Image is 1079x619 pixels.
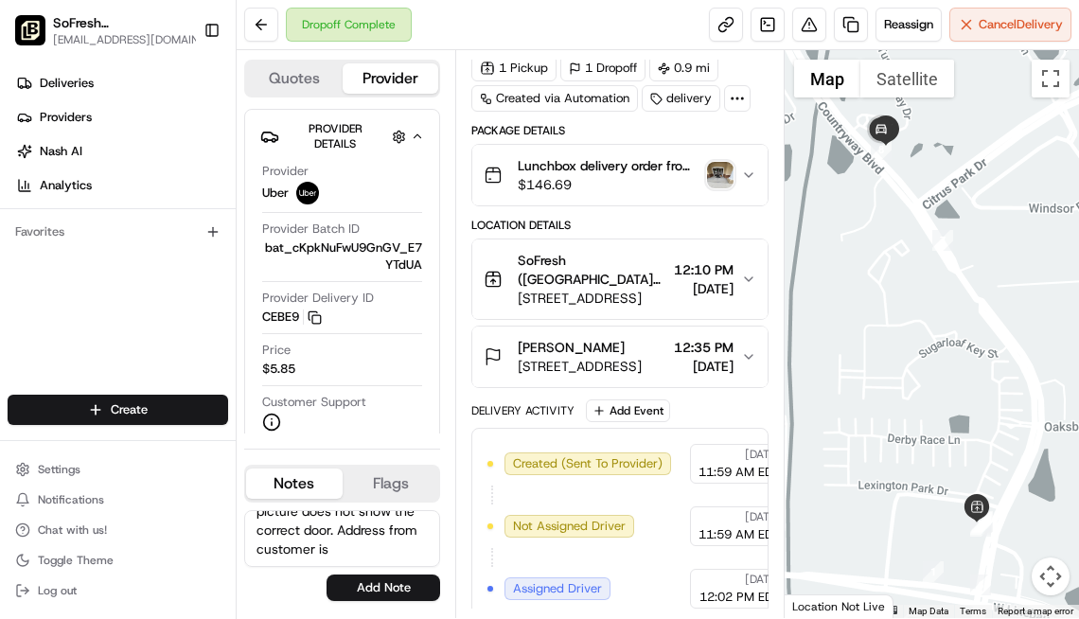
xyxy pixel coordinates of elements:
[38,344,53,359] img: 1736555255976-a54dd68f-1ca7-489b-9aae-adbdc363a1c4
[949,8,1071,42] button: CancelDelivery
[745,509,780,524] span: [DATE]
[262,290,374,307] span: Provider Delivery ID
[707,162,734,188] img: photo_proof_of_delivery image
[343,63,439,94] button: Provider
[262,239,422,274] span: bat_cKpkNuFwU9GnGV_E7YTdUA
[262,185,289,202] span: Uber
[40,75,94,92] span: Deliveries
[513,580,602,597] span: Assigned Driver
[19,423,34,438] div: 📗
[8,68,236,98] a: Deliveries
[85,198,260,213] div: We're available if you need us!
[789,593,852,618] a: Open this area in Google Maps (opens a new window)
[19,74,345,104] p: Welcome 👋
[40,109,92,126] span: Providers
[40,177,92,194] span: Analytics
[19,179,53,213] img: 1736555255976-a54dd68f-1ca7-489b-9aae-adbdc363a1c4
[789,593,852,618] img: Google
[674,260,734,279] span: 12:10 PM
[932,230,953,251] div: 7
[188,468,229,482] span: Pylon
[262,163,309,180] span: Provider
[871,139,892,160] div: 8
[745,447,780,462] span: [DATE]
[322,185,345,207] button: Start new chat
[970,514,991,535] div: 5
[745,572,780,587] span: [DATE]
[649,55,718,81] div: 0.9 mi
[970,575,991,595] div: 6
[472,239,767,319] button: SoFresh ([GEOGRAPHIC_DATA] Tampa - Westchase)[STREET_ADDRESS]12:10 PM[DATE]
[518,175,699,194] span: $146.69
[884,16,933,33] span: Reassign
[8,395,228,425] button: Create
[860,60,954,97] button: Show satellite imagery
[246,469,343,499] button: Notes
[265,292,304,307] span: [DATE]
[260,117,424,155] button: Provider Details
[309,121,363,151] span: Provider Details
[38,583,77,598] span: Log out
[262,342,291,359] span: Price
[38,553,114,568] span: Toggle Theme
[19,17,57,55] img: Nash
[111,401,148,418] span: Create
[471,123,768,138] div: Package Details
[674,357,734,376] span: [DATE]
[19,325,49,355] img: Angelique Valdez
[794,60,860,97] button: Show street map
[40,179,74,213] img: 1732323095091-59ea418b-cfe3-43c8-9ae0-d0d06d6fd42c
[8,8,196,53] button: SoFresh (FL Tampa - Westchase)SoFresh ([GEOGRAPHIC_DATA] Tampa - Westchase)[EMAIL_ADDRESS][DOMAIN...
[343,469,439,499] button: Flags
[255,292,261,307] span: •
[699,464,780,481] span: 11:59 AM EDT
[8,170,236,201] a: Analytics
[960,606,986,616] a: Terms (opens in new tab)
[59,292,251,307] span: [PERSON_NAME] [PERSON_NAME]
[152,414,311,448] a: 💻API Documentation
[8,102,236,133] a: Providers
[244,510,440,567] textarea: Customer claims the driver left the food at the wrong location the order is in the picture does n...
[53,13,188,32] button: SoFresh ([GEOGRAPHIC_DATA] Tampa - Westchase)
[38,421,145,440] span: Knowledge Base
[876,8,942,42] button: Reassign
[40,143,82,160] span: Nash AI
[979,16,1063,33] span: Cancel Delivery
[785,594,893,618] div: Location Not Live
[53,32,209,47] button: [EMAIL_ADDRESS][DOMAIN_NAME]
[1032,60,1070,97] button: Toggle fullscreen view
[8,217,228,247] div: Favorites
[133,467,229,482] a: Powered byPylon
[518,156,699,175] span: Lunchbox delivery order from sofresh. Order ID 1115020 for [PERSON_NAME].
[8,456,228,483] button: Settings
[179,421,304,440] span: API Documentation
[19,274,49,304] img: Dianne Alexi Soriano
[518,338,625,357] span: [PERSON_NAME]
[642,85,720,112] div: delivery
[8,486,228,513] button: Notifications
[8,577,228,604] button: Log out
[586,399,670,422] button: Add Event
[296,182,319,204] img: uber-new-logo.jpeg
[472,145,767,205] button: Lunchbox delivery order from sofresh. Order ID 1115020 for [PERSON_NAME].$146.69photo_proof_of_de...
[471,218,768,233] div: Location Details
[923,561,944,582] div: 1
[327,575,440,601] button: Add Note
[699,526,780,543] span: 11:59 AM EDT
[699,589,780,606] span: 12:02 PM EDT
[471,85,638,112] a: Created via Automation
[262,309,322,326] button: CEBE9
[8,136,236,167] a: Nash AI
[168,343,206,358] span: [DATE]
[998,606,1073,616] a: Report a map error
[8,547,228,574] button: Toggle Theme
[1032,557,1070,595] button: Map camera controls
[19,244,127,259] div: Past conversations
[38,522,107,538] span: Chat with us!
[38,292,53,308] img: 1736555255976-a54dd68f-1ca7-489b-9aae-adbdc363a1c4
[262,221,360,238] span: Provider Batch ID
[472,327,767,387] button: [PERSON_NAME][STREET_ADDRESS]12:35 PM[DATE]
[49,120,312,140] input: Clear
